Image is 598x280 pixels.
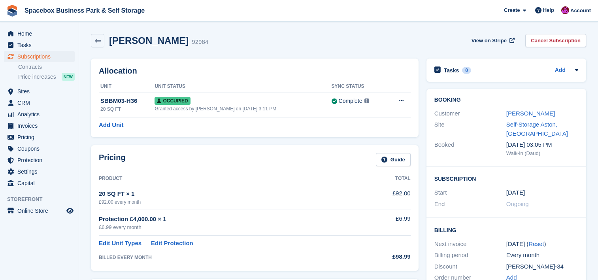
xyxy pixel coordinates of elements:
[4,178,75,189] a: menu
[17,120,65,131] span: Invoices
[339,97,362,105] div: Complete
[434,188,506,197] div: Start
[17,51,65,62] span: Subscriptions
[155,105,331,112] div: Granted access by [PERSON_NAME] on [DATE] 3:11 PM
[18,73,56,81] span: Price increases
[99,215,360,224] div: Protection £4,000.00 × 1
[434,174,578,182] h2: Subscription
[6,5,18,17] img: stora-icon-8386f47178a22dfd0bd8f6a31ec36ba5ce8667c1dd55bd0f319d3a0aa187defe.svg
[4,143,75,154] a: menu
[434,97,578,103] h2: Booking
[17,205,65,216] span: Online Store
[468,34,516,47] a: View on Stripe
[360,252,411,261] div: £98.99
[525,34,586,47] a: Cancel Subscription
[4,51,75,62] a: menu
[155,80,331,93] th: Unit Status
[4,28,75,39] a: menu
[17,132,65,143] span: Pricing
[4,86,75,97] a: menu
[506,201,529,207] span: Ongoing
[506,140,578,149] div: [DATE] 03:05 PM
[506,149,578,157] div: Walk-in (Daud)
[99,172,360,185] th: Product
[18,72,75,81] a: Price increases NEW
[561,6,569,14] img: Shitika Balanath
[555,66,566,75] a: Add
[434,140,506,157] div: Booked
[434,226,578,234] h2: Billing
[506,121,568,137] a: Self-Storage Aston, [GEOGRAPHIC_DATA]
[434,251,506,260] div: Billing period
[17,155,65,166] span: Protection
[472,37,507,45] span: View on Stripe
[100,106,155,113] div: 20 SQ FT
[4,120,75,131] a: menu
[109,35,189,46] h2: [PERSON_NAME]
[504,6,520,14] span: Create
[570,7,591,15] span: Account
[17,40,65,51] span: Tasks
[17,143,65,154] span: Coupons
[506,240,578,249] div: [DATE] ( )
[99,189,360,199] div: 20 SQ FT × 1
[360,185,411,210] td: £92.00
[332,80,387,93] th: Sync Status
[444,67,459,74] h2: Tasks
[4,40,75,51] a: menu
[506,251,578,260] div: Every month
[17,109,65,120] span: Analytics
[192,38,208,47] div: 92984
[99,254,360,261] div: BILLED EVERY MONTH
[21,4,148,17] a: Spacebox Business Park & Self Storage
[7,195,79,203] span: Storefront
[364,98,369,103] img: icon-info-grey-7440780725fd019a000dd9b08b2336e03edf1995a4989e88bcd33f0948082b44.svg
[528,240,544,247] a: Reset
[155,97,190,105] span: Occupied
[360,210,411,236] td: £6.99
[18,63,75,71] a: Contracts
[506,262,578,271] div: [PERSON_NAME]-34
[4,166,75,177] a: menu
[99,121,123,130] a: Add Unit
[434,109,506,118] div: Customer
[506,110,555,117] a: [PERSON_NAME]
[99,239,141,248] a: Edit Unit Types
[17,178,65,189] span: Capital
[17,166,65,177] span: Settings
[506,188,525,197] time: 2025-06-27 00:00:00 UTC
[543,6,554,14] span: Help
[151,239,193,248] a: Edit Protection
[99,199,360,206] div: £92.00 every month
[4,132,75,143] a: menu
[99,66,411,76] h2: Allocation
[17,28,65,39] span: Home
[4,205,75,216] a: menu
[376,153,411,166] a: Guide
[65,206,75,216] a: Preview store
[99,223,360,231] div: £6.99 every month
[360,172,411,185] th: Total
[4,97,75,108] a: menu
[17,86,65,97] span: Sites
[99,153,126,166] h2: Pricing
[100,96,155,106] div: SBBM03-H36
[462,67,471,74] div: 0
[434,262,506,271] div: Discount
[62,73,75,81] div: NEW
[434,200,506,209] div: End
[434,120,506,138] div: Site
[99,80,155,93] th: Unit
[4,109,75,120] a: menu
[17,97,65,108] span: CRM
[4,155,75,166] a: menu
[434,240,506,249] div: Next invoice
